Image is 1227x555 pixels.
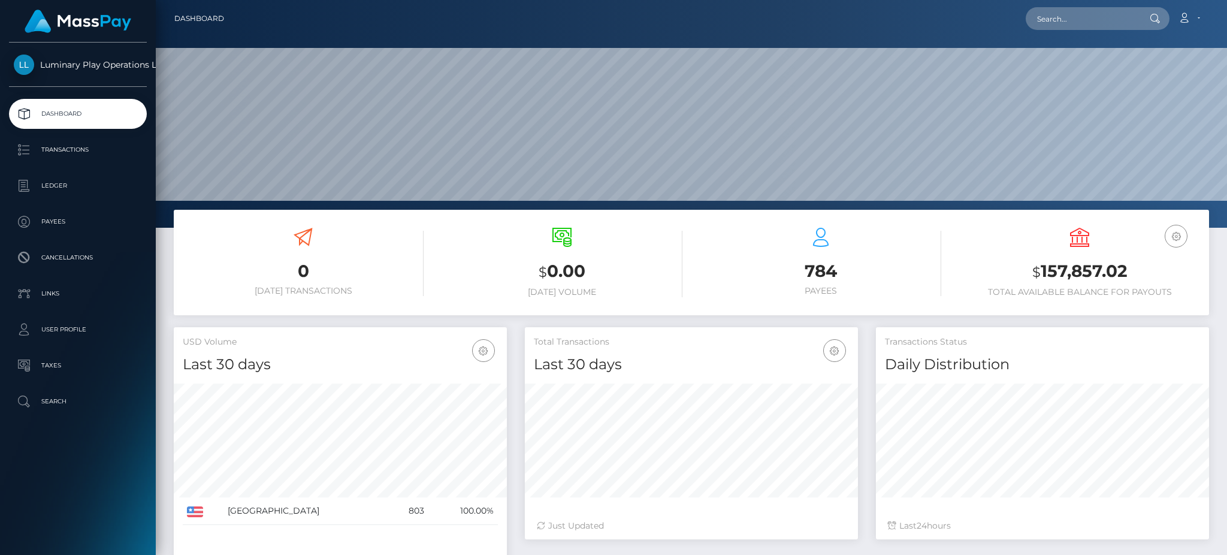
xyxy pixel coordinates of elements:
[442,260,682,284] h3: 0.00
[9,171,147,201] a: Ledger
[9,135,147,165] a: Transactions
[14,285,142,303] p: Links
[389,497,428,525] td: 803
[9,387,147,417] a: Search
[9,243,147,273] a: Cancellations
[14,393,142,411] p: Search
[959,287,1200,297] h6: Total Available Balance for Payouts
[700,286,941,296] h6: Payees
[534,336,849,348] h5: Total Transactions
[183,336,498,348] h5: USD Volume
[14,249,142,267] p: Cancellations
[539,264,547,280] small: $
[223,497,389,525] td: [GEOGRAPHIC_DATA]
[1026,7,1138,30] input: Search...
[14,141,142,159] p: Transactions
[25,10,131,33] img: MassPay Logo
[9,207,147,237] a: Payees
[14,177,142,195] p: Ledger
[537,520,846,532] div: Just Updated
[183,260,424,283] h3: 0
[9,279,147,309] a: Links
[917,520,927,531] span: 24
[14,105,142,123] p: Dashboard
[183,354,498,375] h4: Last 30 days
[14,321,142,339] p: User Profile
[14,213,142,231] p: Payees
[187,506,203,517] img: US.png
[174,6,224,31] a: Dashboard
[9,315,147,345] a: User Profile
[888,520,1197,532] div: Last hours
[885,336,1200,348] h5: Transactions Status
[1032,264,1041,280] small: $
[9,351,147,381] a: Taxes
[442,287,682,297] h6: [DATE] Volume
[534,354,849,375] h4: Last 30 days
[9,59,147,70] span: Luminary Play Operations Limited
[9,99,147,129] a: Dashboard
[700,260,941,283] h3: 784
[14,55,34,75] img: Luminary Play Operations Limited
[428,497,498,525] td: 100.00%
[183,286,424,296] h6: [DATE] Transactions
[885,354,1200,375] h4: Daily Distribution
[14,357,142,375] p: Taxes
[959,260,1200,284] h3: 157,857.02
